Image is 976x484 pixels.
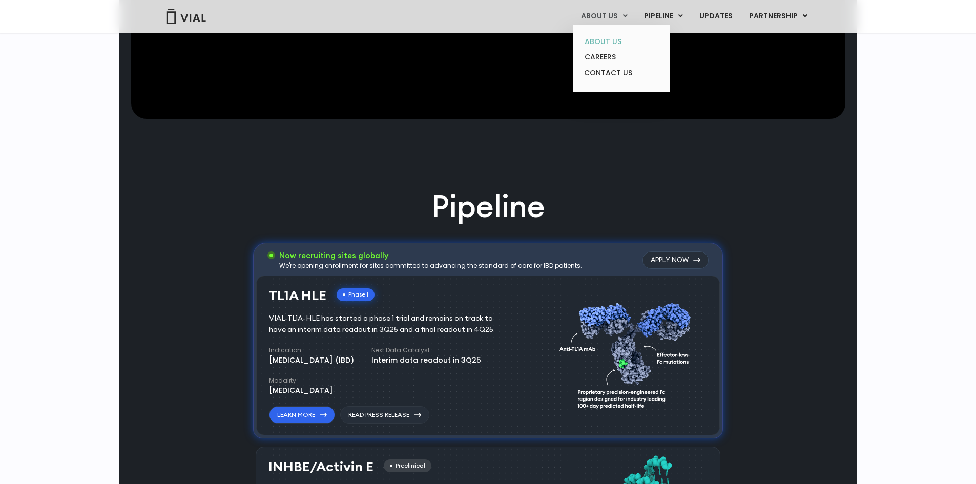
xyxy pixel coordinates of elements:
h3: Now recruiting sites globally [279,250,582,261]
a: PIPELINEMenu Toggle [636,8,691,25]
a: PARTNERSHIPMenu Toggle [741,8,816,25]
a: Read Press Release [340,406,429,424]
div: Preclinical [384,459,431,472]
div: [MEDICAL_DATA] [269,385,333,396]
div: Interim data readout in 3Q25 [371,355,481,366]
div: We're opening enrollment for sites committed to advancing the standard of care for IBD patients. [279,261,582,270]
img: TL1A antibody diagram. [559,283,697,424]
h3: INHBE/Activin E [268,459,373,474]
a: Apply Now [642,251,709,269]
img: Vial Logo [165,9,206,24]
a: ABOUT US [576,34,666,50]
h4: Indication [269,346,354,355]
a: ABOUT USMenu Toggle [573,8,635,25]
h2: Pipeline [431,185,545,227]
h4: Modality [269,376,333,385]
div: VIAL-TL1A-HLE has started a phase 1 trial and remains on track to have an interim data readout in... [269,313,508,335]
div: [MEDICAL_DATA] (IBD) [269,355,354,366]
a: Learn More [269,406,335,424]
a: UPDATES [691,8,740,25]
h4: Next Data Catalyst [371,346,481,355]
a: CAREERS [576,49,666,65]
a: CONTACT US [576,65,666,81]
h3: TL1A HLE [269,288,326,303]
div: Phase I [337,288,375,301]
